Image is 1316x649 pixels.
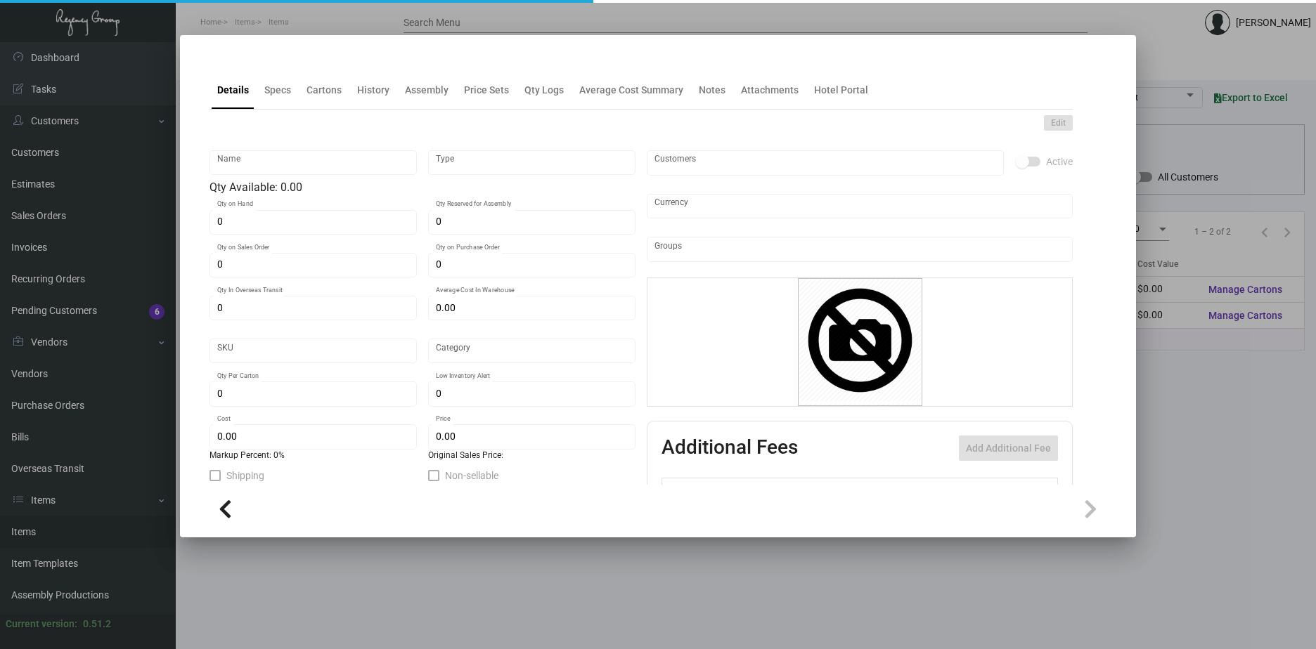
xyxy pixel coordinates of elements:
[357,83,389,98] div: History
[862,478,920,503] th: Cost
[6,617,77,631] div: Current version:
[307,83,342,98] div: Cartons
[920,478,978,503] th: Price
[662,435,798,461] h2: Additional Fees
[1044,115,1073,131] button: Edit
[1046,153,1073,170] span: Active
[524,83,564,98] div: Qty Logs
[445,467,498,484] span: Non-sellable
[704,478,862,503] th: Type
[226,467,264,484] span: Shipping
[699,83,725,98] div: Notes
[966,442,1051,454] span: Add Additional Fee
[1051,117,1066,129] span: Edit
[464,83,509,98] div: Price Sets
[814,83,868,98] div: Hotel Portal
[83,617,111,631] div: 0.51.2
[654,157,997,169] input: Add new..
[741,83,799,98] div: Attachments
[264,83,291,98] div: Specs
[579,83,683,98] div: Average Cost Summary
[978,478,1041,503] th: Price type
[405,83,449,98] div: Assembly
[217,83,249,98] div: Details
[209,179,636,196] div: Qty Available: 0.00
[662,478,705,503] th: Active
[959,435,1058,461] button: Add Additional Fee
[654,244,1066,255] input: Add new..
